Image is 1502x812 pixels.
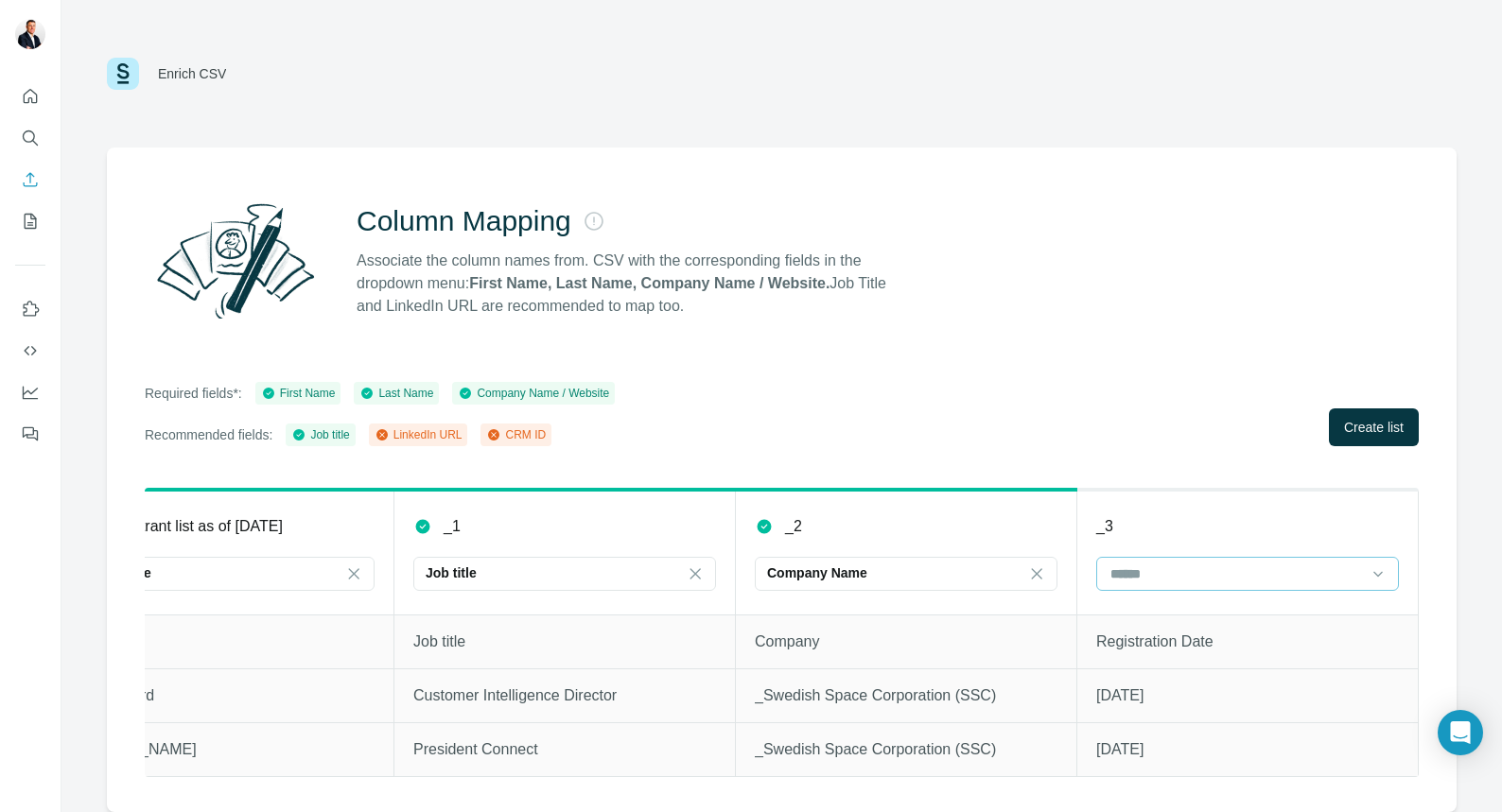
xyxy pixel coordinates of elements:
p: Registrant list as of [DATE] [102,515,283,538]
p: _1 [444,515,461,538]
img: Surfe Logo [107,58,139,90]
p: [DATE] [1096,684,1399,707]
p: Last Name [84,563,151,582]
button: Use Surfe API [15,334,45,368]
button: Search [15,121,45,155]
strong: First Name, Last Name, Company Name / Website. [469,275,830,291]
button: Dashboard [15,375,45,409]
div: First Name [261,385,336,402]
p: _2 [785,515,802,538]
img: Avatar [15,19,45,49]
p: Company Name [767,563,867,582]
p: Recommended fields: [145,425,272,444]
button: Quick start [15,79,45,113]
p: Job title [413,631,716,653]
button: Enrich CSV [15,163,45,197]
p: President Connect [413,738,716,761]
img: Surfe Illustration - Column Mapping [145,193,326,329]
div: Job title [291,426,349,443]
p: Company [755,631,1057,653]
button: Use Surfe on LinkedIn [15,292,45,326]
div: Last Name [359,385,433,402]
p: Job title [426,563,477,582]
button: My lists [15,204,45,238]
div: Company Name / Website [458,385,609,402]
button: Feedback [15,417,45,451]
p: [DATE] [1096,738,1399,761]
p: Domarg�rd [72,684,375,707]
p: [PERSON_NAME] [72,738,375,761]
p: Customer Intelligence Director [413,684,716,707]
p: Required fields*: [145,384,242,403]
p: _3 [1096,515,1113,538]
div: CRM ID [486,426,546,443]
p: _Swedish Space Corporation (SSC) [755,684,1057,707]
div: Enrich CSV [158,64,226,83]
p: Associate the column names from. CSV with the corresponding fields in the dropdown menu: Job Titl... [357,250,903,318]
button: Create list [1329,408,1419,446]
span: Create list [1344,418,1404,437]
div: Open Intercom Messenger [1438,710,1483,755]
div: LinkedIn URL [375,426,463,443]
p: Last name [72,631,375,653]
p: Registration Date [1096,631,1399,653]
p: _Swedish Space Corporation (SSC) [755,738,1057,761]
h2: Column Mapping [357,204,571,238]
